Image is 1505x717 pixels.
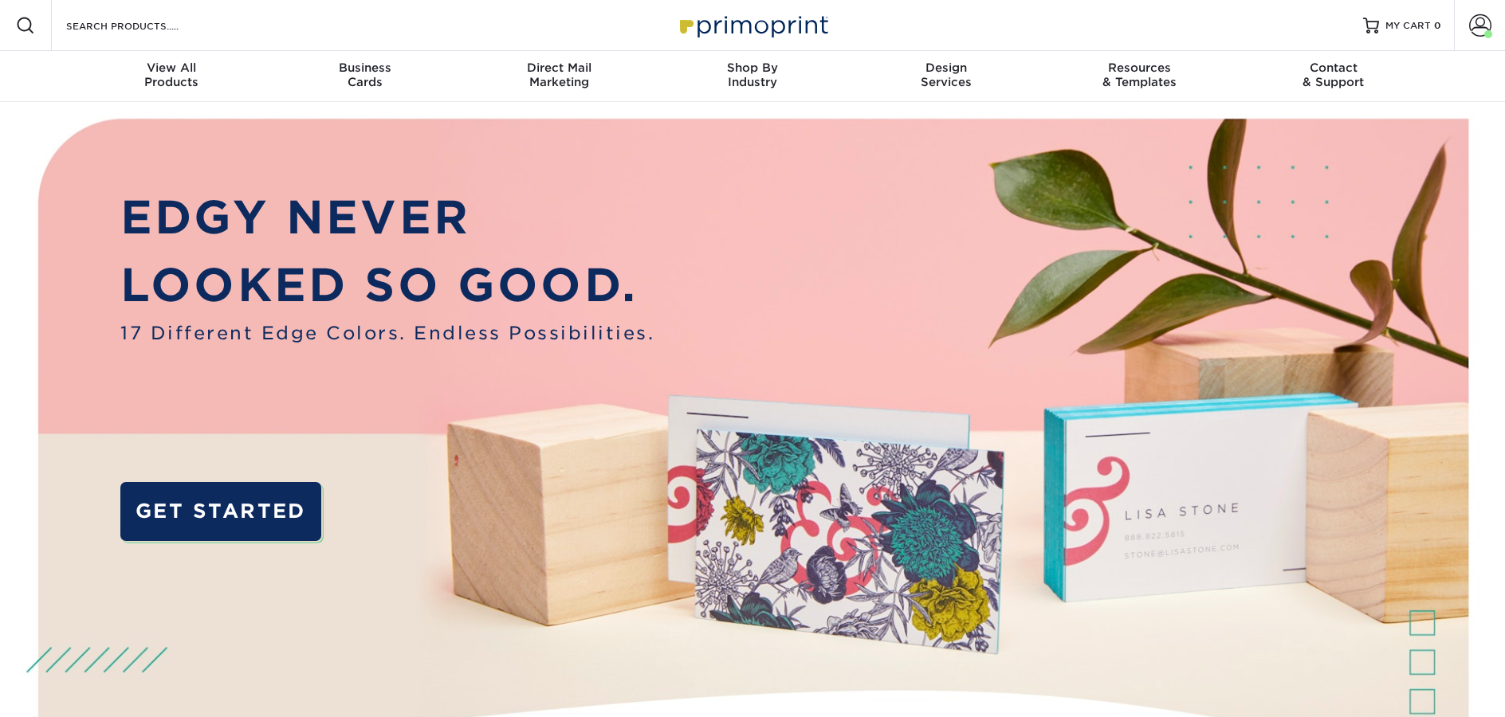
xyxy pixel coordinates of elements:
div: & Templates [1043,61,1236,89]
span: Contact [1236,61,1430,75]
span: Design [849,61,1043,75]
div: Marketing [462,61,656,89]
div: Industry [656,61,850,89]
a: BusinessCards [269,51,462,102]
a: Resources& Templates [1043,51,1236,102]
span: 0 [1434,20,1441,31]
img: Primoprint [673,8,832,42]
span: Business [269,61,462,75]
span: Resources [1043,61,1236,75]
div: Services [849,61,1043,89]
div: & Support [1236,61,1430,89]
a: Contact& Support [1236,51,1430,102]
a: Shop ByIndustry [656,51,850,102]
div: Cards [269,61,462,89]
span: Direct Mail [462,61,656,75]
span: MY CART [1385,19,1431,33]
span: 17 Different Edge Colors. Endless Possibilities. [120,319,654,347]
a: Direct MailMarketing [462,51,656,102]
a: DesignServices [849,51,1043,102]
a: GET STARTED [120,482,321,542]
p: LOOKED SO GOOD. [120,252,654,319]
span: Shop By [656,61,850,75]
span: View All [75,61,269,75]
input: SEARCH PRODUCTS..... [65,16,220,35]
a: View AllProducts [75,51,269,102]
p: EDGY NEVER [120,184,654,252]
div: Products [75,61,269,89]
